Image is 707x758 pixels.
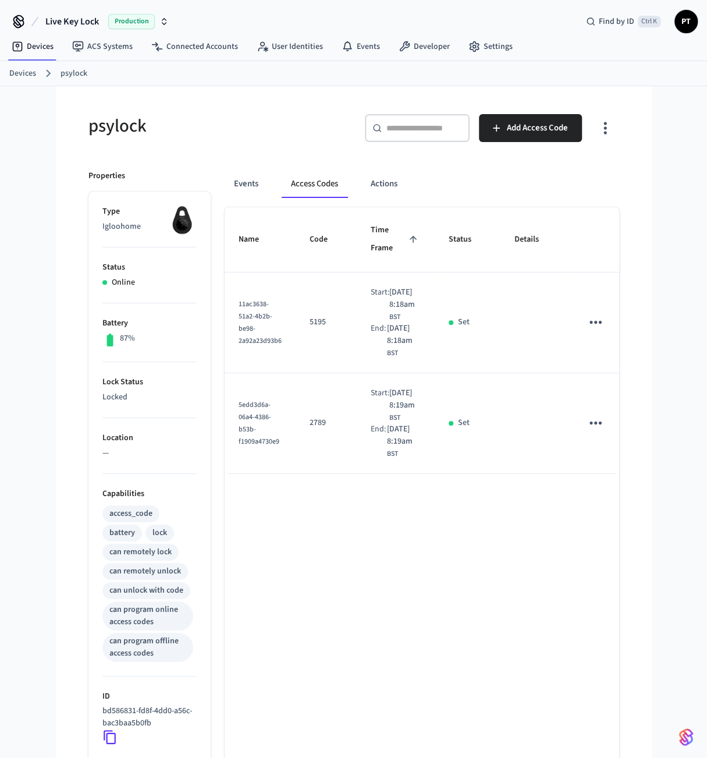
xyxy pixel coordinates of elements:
[389,286,421,311] span: [DATE] 8:18am
[102,261,197,274] p: Status
[310,316,343,328] p: 5195
[679,728,693,746] img: SeamLogoGradient.69752ec5.svg
[389,36,459,57] a: Developer
[63,36,142,57] a: ACS Systems
[310,417,343,429] p: 2789
[109,604,186,628] div: can program online access codes
[458,316,470,328] p: Set
[225,207,656,474] table: sticky table
[108,14,155,29] span: Production
[102,391,197,403] p: Locked
[459,36,522,57] a: Settings
[109,585,183,597] div: can unlock with code
[389,413,400,423] span: BST
[389,387,421,412] span: [DATE] 8:19am
[239,299,282,346] span: 11ac3638-51a2-4b2b-be98-2a92a23d93b6
[361,170,407,198] button: Actions
[88,114,347,138] h5: psylock
[2,36,63,57] a: Devices
[389,387,421,423] div: Europe/London
[102,690,197,703] p: ID
[676,11,697,32] span: PT
[674,10,698,33] button: PT
[102,488,197,500] p: Capabilities
[102,221,197,233] p: Igloohome
[109,565,181,578] div: can remotely unlock
[109,527,135,539] div: battery
[387,423,421,448] span: [DATE] 8:19am
[389,312,400,323] span: BST
[479,114,582,142] button: Add Access Code
[282,170,347,198] button: Access Codes
[102,447,197,459] p: —
[310,231,343,249] span: Code
[389,286,421,323] div: Europe/London
[449,231,486,249] span: Status
[102,376,197,388] p: Lock Status
[458,417,470,429] p: Set
[387,323,421,359] div: Europe/London
[45,15,99,29] span: Live Key Lock
[371,286,389,323] div: Start:
[371,423,387,459] div: End:
[102,705,192,729] p: bd586831-fd8f-4dd0-a56c-bac3baa5b0fb
[102,432,197,444] p: Location
[387,348,398,359] span: BST
[109,546,172,558] div: can remotely lock
[9,68,36,80] a: Devices
[514,231,554,249] span: Details
[332,36,389,57] a: Events
[102,317,197,330] p: Battery
[577,11,670,32] div: Find by IDCtrl K
[507,121,568,136] span: Add Access Code
[387,449,398,459] span: BST
[638,16,660,27] span: Ctrl K
[120,332,135,345] p: 87%
[387,323,421,347] span: [DATE] 8:18am
[225,170,268,198] button: Events
[239,400,279,447] span: 5edd3d6a-06a4-4386-b53b-f1909a4730e9
[152,527,167,539] div: lock
[387,423,421,459] div: Europe/London
[142,36,247,57] a: Connected Accounts
[112,277,135,289] p: Online
[225,170,619,198] div: ant example
[109,635,186,660] div: can program offline access codes
[371,387,389,423] div: Start:
[88,170,125,182] p: Properties
[247,36,332,57] a: User Identities
[168,206,197,235] img: igloohome_igke
[109,508,152,520] div: access_code
[61,68,87,80] a: psylock
[599,16,634,27] span: Find by ID
[102,206,197,218] p: Type
[371,323,387,359] div: End:
[371,221,421,258] span: Time Frame
[239,231,274,249] span: Name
